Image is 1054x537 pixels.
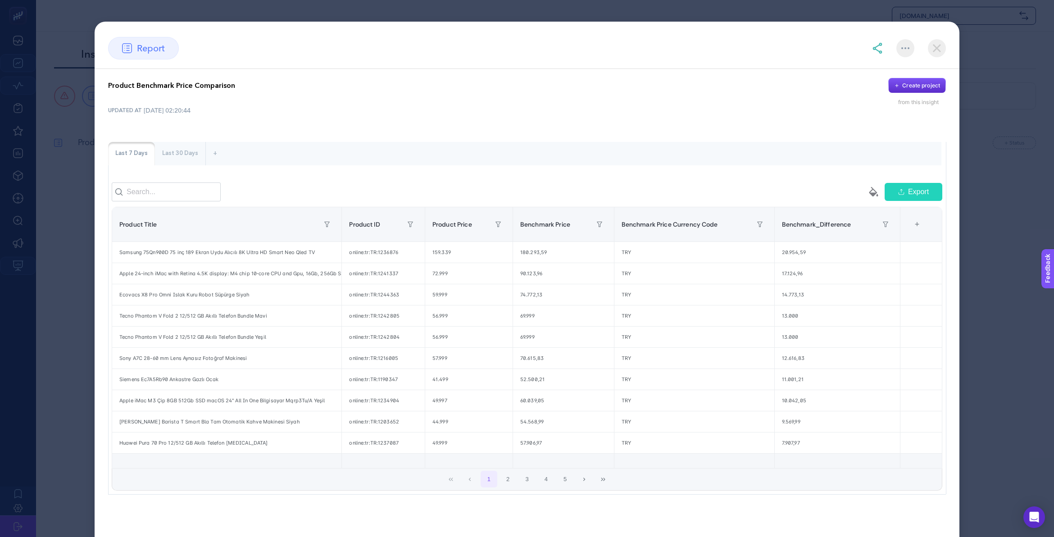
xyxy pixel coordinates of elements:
span: UPDATED AT [108,107,142,114]
div: Tecno Phantom V Fold 2 12/512 GB Akıllı Telefon Bundle Mavi [112,305,341,326]
div: online:tr:TR:1242804 [342,327,425,347]
div: Apple iMac M3 Çip 8GB 512Gb SSD macOS 24" All In One Bilgisayar Mqrp3Tu/A Yeşil [112,390,341,411]
span: Export [908,187,929,197]
div: 44.999 [425,411,513,432]
div: 159.339 [425,242,513,263]
div: 12.616,83 [775,348,900,369]
div: Sony A7C 28-60 mm Lens Aynasız Fotoğraf Makinesi [112,348,341,369]
div: 14.773,13 [775,284,900,305]
input: Search... [112,182,221,201]
div: TRY [614,432,774,453]
button: 1 [481,471,498,488]
span: Benchmark Price [520,221,570,228]
div: 54.568,99 [513,411,614,432]
div: Ecovacs X8 Pro Omni Islak Kuru Robot Süpürge Siyah [112,284,341,305]
div: Tecno Phantom V Fold 2 12/512 GB Akıllı Telefon Bundle Yeşil [112,327,341,347]
span: Product Price [432,221,472,228]
div: 13.000 [775,327,900,347]
div: Huawei Pura 70 Pro 12/512 GB Akıllı Telefon [MEDICAL_DATA] [112,432,341,453]
div: 56.999 [425,327,513,347]
div: 7.907,97 [775,432,900,453]
div: 49.997 [425,390,513,411]
div: 49.999 [425,432,513,453]
div: 60.039,05 [513,390,614,411]
time: [DATE] 02:20:44 [144,106,191,115]
div: TRY [614,305,774,326]
div: Last 30 Days [155,142,205,165]
img: report [122,43,132,53]
div: 74.772,13 [513,284,614,305]
div: online:tr:TR:1203652 [342,411,425,432]
img: share [872,43,883,54]
div: + [206,142,224,165]
div: online:tr:TR:1216005 [342,348,425,369]
div: 17.124,96 [775,263,900,284]
div: from this insight [898,99,946,106]
button: Create project [888,78,946,93]
div: 70.615,83 [513,348,614,369]
div: TRY [614,369,774,390]
div: TRY [614,411,774,432]
span: Feedback [5,3,34,10]
div: 41.499 [425,369,513,390]
div: 90.123,96 [513,263,614,284]
div: TRY [614,327,774,347]
div: 10.042,05 [775,390,900,411]
div: Samsung 75Qn900D 75 inç 189 Ekran Uydu Alıcılı 8K Ultra HD Smart Neo Qled TV [112,242,341,263]
button: 4 [537,471,554,488]
div: online:tr:TR:1234904 [342,390,425,411]
span: report [137,41,165,55]
div: TRY [614,390,774,411]
div: online:tr:TR:1190347 [342,369,425,390]
img: close-dialog [928,39,946,57]
div: 57.906,97 [513,432,614,453]
div: TRY [614,348,774,369]
div: online:tr:TR:1241337 [342,263,425,284]
div: 57.999 [425,348,513,369]
span: Product ID [349,221,380,228]
button: Export [885,183,942,201]
div: TRY [614,263,774,284]
div: Open Intercom Messenger [1023,506,1045,528]
div: 69.999 [513,327,614,347]
button: 3 [518,471,536,488]
p: Product Benchmark Price Comparison [108,80,235,91]
div: 52.500,21 [513,369,614,390]
button: Last Page [595,471,612,488]
div: TRY [614,284,774,305]
div: 20.954,59 [775,242,900,263]
div: Siemens Ec7A5Rb90 Ankastre Gazlı Ocak [112,369,341,390]
div: 180.293,59 [513,242,614,263]
div: Apple 24-inch iMac with Retina 4.5K display: M4 chip 10‐core CPU and Gpu, 16Gb, 256Gb SSD - Gümüş [112,263,341,284]
div: online:tr:TR:1244363 [342,284,425,305]
button: 2 [500,471,517,488]
span: Benchmark Price Currency Code [622,221,718,228]
div: 69.999 [513,305,614,326]
div: Last 7 Days [108,142,155,165]
div: + [909,214,926,234]
div: Create project [902,82,940,89]
div: online:tr:TR:1236876 [342,242,425,263]
button: 5 [557,471,574,488]
div: 59.999 [425,284,513,305]
div: 72.999 [425,263,513,284]
span: Product Title [119,221,157,228]
div: TRY [614,242,774,263]
button: Next Page [576,471,593,488]
span: Benchmark_Difference [782,221,851,228]
div: online:tr:TR:1242805 [342,305,425,326]
div: [PERSON_NAME] Barista T Smart Bla Tam Otomatik Kahve Makinesi Siyah [112,411,341,432]
div: 56.999 [425,305,513,326]
div: 13.000 [775,305,900,326]
div: 9.569,99 [775,411,900,432]
div: 6 items selected [908,214,915,234]
img: More options [901,47,909,49]
div: 11.001,21 [775,369,900,390]
div: online:tr:TR:1237087 [342,432,425,453]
